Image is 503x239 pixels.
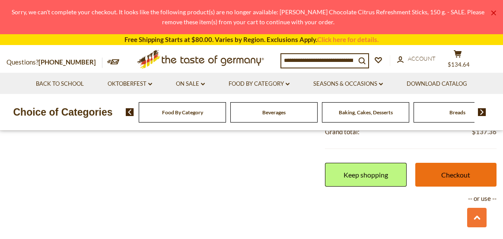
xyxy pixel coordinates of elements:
[6,57,102,68] p: Questions?
[408,55,436,62] span: Account
[317,36,379,43] a: Click here for details.
[38,58,96,66] a: [PHONE_NUMBER]
[445,50,471,71] button: $134.64
[339,109,393,116] a: Baking, Cakes, Desserts
[478,108,486,116] img: next arrow
[325,128,360,136] span: Grand total:
[176,79,205,89] a: On Sale
[491,10,496,16] a: ×
[407,79,467,89] a: Download Catalog
[448,61,470,68] span: $134.64
[108,79,152,89] a: Oktoberfest
[325,193,497,204] p: -- or use --
[262,109,286,116] a: Beverages
[313,79,383,89] a: Seasons & Occasions
[162,109,203,116] a: Food By Category
[325,210,497,228] iframe: PayPal-paypal
[126,108,134,116] img: previous arrow
[415,163,497,187] a: Checkout
[229,79,290,89] a: Food By Category
[325,163,406,187] a: Keep shopping
[397,54,436,64] a: Account
[7,7,489,27] div: Sorry, we can't complete your checkout. It looks like the following product(s) are no longer avai...
[449,109,465,116] a: Breads
[472,126,497,137] span: $137.36
[36,79,84,89] a: Back to School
